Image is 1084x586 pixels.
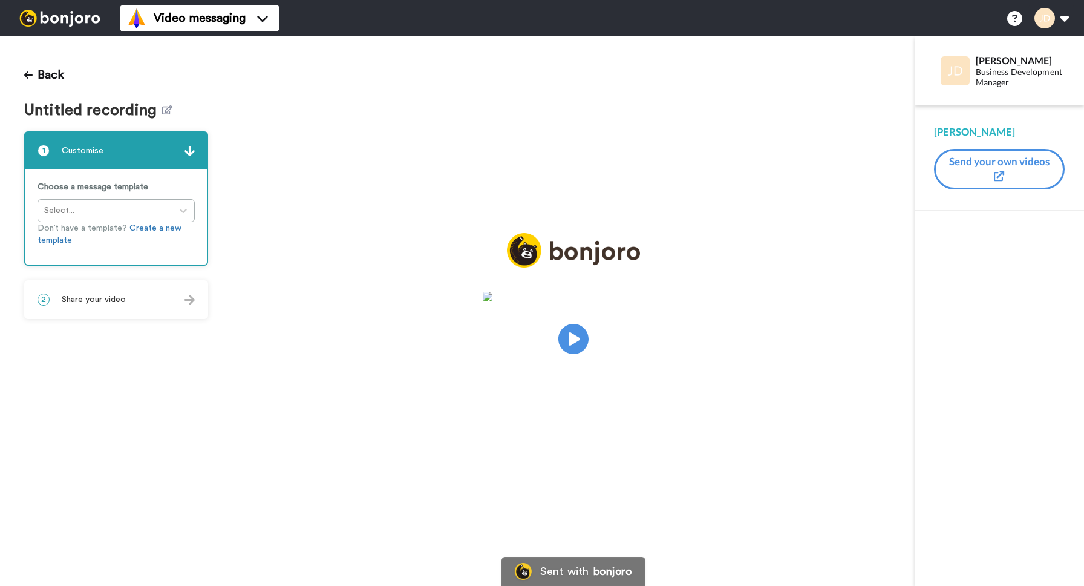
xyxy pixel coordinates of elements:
[38,222,195,246] p: Don’t have a template?
[24,280,208,319] div: 2Share your video
[38,294,50,306] span: 2
[38,145,50,157] span: 1
[38,181,195,193] p: Choose a message template
[515,563,532,580] img: Bonjoro Logo
[507,233,640,268] img: logo_full.png
[24,61,64,90] button: Back
[38,224,181,245] a: Create a new template
[483,292,664,301] img: e8455fe2-137c-4bd0-9e4c-6599fb4963a5.jpg
[976,54,1064,66] div: [PERSON_NAME]
[501,557,645,586] a: Bonjoro LogoSent withbonjoro
[184,295,195,305] img: arrow.svg
[934,125,1065,139] div: [PERSON_NAME]
[62,145,103,157] span: Customise
[127,8,146,28] img: vm-color.svg
[540,566,589,577] div: Sent with
[941,56,970,85] img: Profile Image
[934,149,1065,189] button: Send your own videos
[154,10,246,27] span: Video messaging
[62,294,126,306] span: Share your video
[15,10,105,27] img: bj-logo-header-white.svg
[976,67,1064,88] div: Business Development Manager
[593,566,632,577] div: bonjoro
[184,146,195,156] img: arrow.svg
[24,102,162,119] span: Untitled recording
